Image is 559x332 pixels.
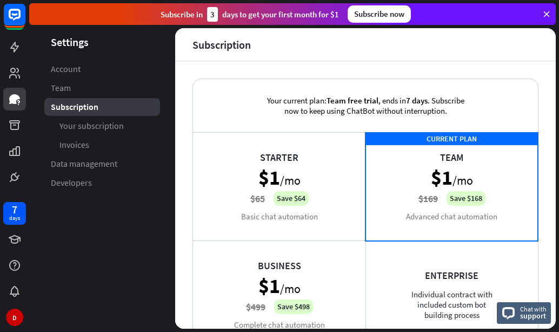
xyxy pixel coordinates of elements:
[207,7,218,22] div: 3
[249,79,482,132] div: Your current plan: , ends in . Subscribe now to keep using ChatBot without interruption.
[12,205,17,214] div: 7
[327,95,378,106] span: Team free trial
[520,304,547,314] span: Chat with
[44,136,160,154] a: Invoices
[59,120,124,132] span: Your subscription
[6,309,23,326] div: D
[520,311,547,321] span: support
[9,214,20,222] div: days
[51,158,117,170] span: Data management
[3,202,26,225] a: 7 days
[51,63,81,75] span: Account
[29,35,175,49] header: Settings
[44,117,160,135] a: Your subscription
[192,38,251,51] div: Subscription
[51,177,92,188] span: Developers
[9,4,41,37] button: Open LiveChat chat widget
[161,7,339,22] div: Subscribe in days to get your first month for $1
[51,82,71,94] span: Team
[51,101,98,113] span: Subscription
[59,139,89,151] span: Invoices
[348,5,411,23] div: Subscribe now
[44,174,160,192] a: Developers
[44,155,160,173] a: Data management
[44,60,160,78] a: Account
[406,95,428,106] span: 7 days
[44,79,160,97] a: Team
